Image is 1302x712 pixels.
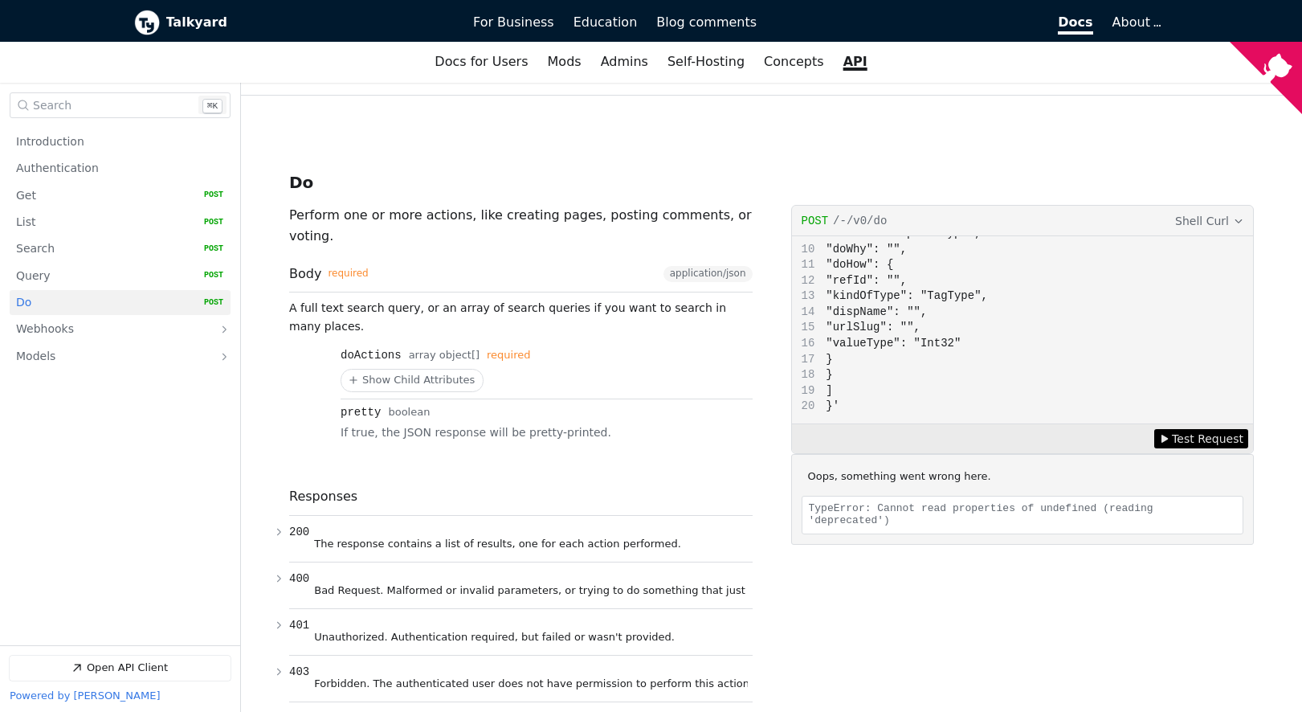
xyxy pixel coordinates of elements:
span: POST [192,243,223,255]
p: Authentication [16,161,99,176]
span: post [802,215,829,227]
p: Forbidden. The authenticated user does not have permission to perform this action. [314,675,747,692]
span: "dispName": "", [826,305,927,318]
div: TypeError: Cannot read properties of undefined (reading 'deprecated') [802,496,1244,534]
span: Blog comments [656,14,757,30]
div: required [328,268,368,280]
a: Concepts [754,48,834,76]
a: Mods [538,48,591,76]
span: application/json [670,268,746,280]
div: Responses [289,487,753,505]
a: Authentication [16,156,223,181]
span: "doHow": { [826,258,893,271]
p: List [16,215,35,230]
p: A full text search query, or an array of search queries if you want to search in many places. [289,299,753,336]
a: Talkyard logoTalkyard [134,10,451,35]
a: For Business [463,9,564,36]
button: Shell Curl [1173,211,1245,230]
p: Search [16,242,55,257]
p: Introduction [16,134,84,149]
p: Query [16,268,51,284]
button: 200 The response contains a list of results, one for each action performed. [289,516,753,562]
span: POST [192,297,223,309]
a: Powered by [PERSON_NAME] [10,690,160,702]
a: Admins [591,48,658,76]
span: 400 [289,572,309,585]
span: array object[] [409,350,480,362]
span: /-/v0/do [833,215,887,227]
span: "urlSlug": "", [826,321,920,333]
span: boolean [388,407,430,419]
a: About [1112,14,1159,30]
a: Docs [766,9,1103,36]
p: If true, the JSON response will be pretty-printed. [341,424,753,442]
div: Oops, something went wrong here. [802,464,1244,489]
a: Open API Client [10,656,231,681]
span: "doWhy": "", [826,243,907,256]
a: Do POST [16,290,223,315]
a: Blog comments [647,9,766,36]
p: Perform one or more actions, like creating pages, posting comments, or voting. [289,205,753,247]
button: 400 Bad Request. Malformed or invalid parameters, or trying to do something that just doesn't mak... [289,563,753,608]
p: Webhooks [16,322,74,338]
button: Show Child Attributes [341,370,483,391]
a: List POST [16,210,223,235]
span: Education [573,14,638,30]
button: Test Request [1154,429,1248,448]
kbd: k [202,99,222,114]
span: }' [826,399,839,412]
a: Get POST [16,183,223,208]
a: API [834,48,877,76]
span: POST [192,271,223,282]
span: Test Request [1172,430,1243,448]
span: } [826,353,832,366]
a: Query POST [16,264,223,288]
span: } [826,368,832,381]
span: 403 [289,665,309,678]
span: Search [33,99,71,112]
button: 403 Forbidden. The authenticated user does not have permission to perform this action. [289,656,753,702]
span: POST [192,190,223,201]
p: Get [16,188,36,203]
span: For Business [473,14,554,30]
span: "refId": "", [826,274,907,287]
a: Introduction [16,129,223,154]
p: The response contains a list of results, one for each action performed. [314,535,747,552]
h3: Do [289,173,313,192]
p: Do [16,295,31,310]
p: Bad Request. Malformed or invalid parameters, or trying to do something that just doesn't make se... [314,582,747,599]
span: "doWhat": "UpsertType", [826,227,981,239]
span: POST [192,217,223,228]
a: Education [564,9,647,36]
span: ⌘ [207,102,213,112]
a: Docs for Users [425,48,537,76]
b: Talkyard [166,12,451,33]
div: required [487,350,530,362]
span: 200 [289,526,309,538]
img: Talkyard logo [134,10,160,35]
span: Docs [1058,14,1092,35]
a: Search POST [16,237,223,262]
span: "kindOfType": "TagType", [826,289,988,302]
div: pretty [341,406,381,419]
span: "valueType": "Int32" [826,337,961,350]
span: Body [289,267,369,281]
p: Models [16,350,55,365]
a: Webhooks [16,317,202,343]
button: 401 Unauthorized. Authentication required, but failed or wasn't provided. [289,609,753,655]
p: Unauthorized. Authentication required, but failed or wasn't provided. [314,628,747,645]
div: doActions [341,349,402,362]
span: ] [826,384,832,397]
span: 401 [289,619,309,632]
a: Self-Hosting [658,48,754,76]
a: Models [16,345,202,370]
span: Shell Curl [1175,212,1229,230]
